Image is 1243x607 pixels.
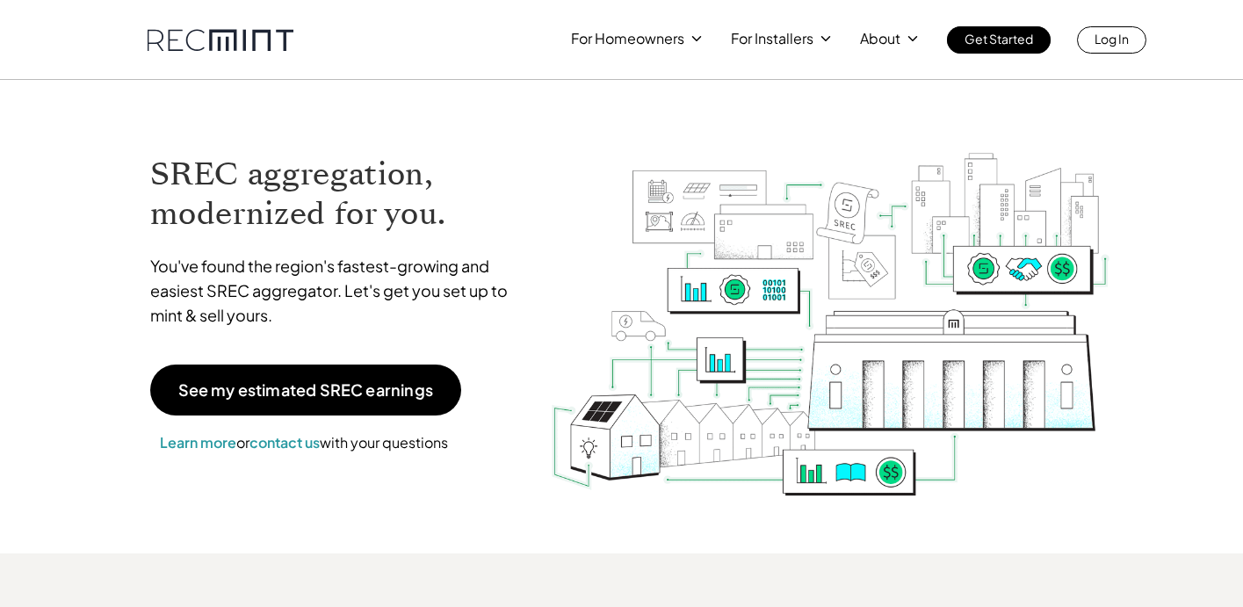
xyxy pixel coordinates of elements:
p: or with your questions [150,431,458,454]
img: RECmint value cycle [550,106,1110,501]
a: contact us [249,433,320,452]
a: Log In [1077,26,1146,54]
a: Get Started [947,26,1051,54]
p: See my estimated SREC earnings [178,382,433,398]
h1: SREC aggregation, modernized for you. [150,155,524,234]
a: Learn more [160,433,236,452]
a: See my estimated SREC earnings [150,365,461,416]
p: Get Started [965,26,1033,51]
p: You've found the region's fastest-growing and easiest SREC aggregator. Let's get you set up to mi... [150,254,524,328]
p: For Installers [731,26,813,51]
p: About [860,26,900,51]
p: Log In [1095,26,1129,51]
p: For Homeowners [571,26,684,51]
